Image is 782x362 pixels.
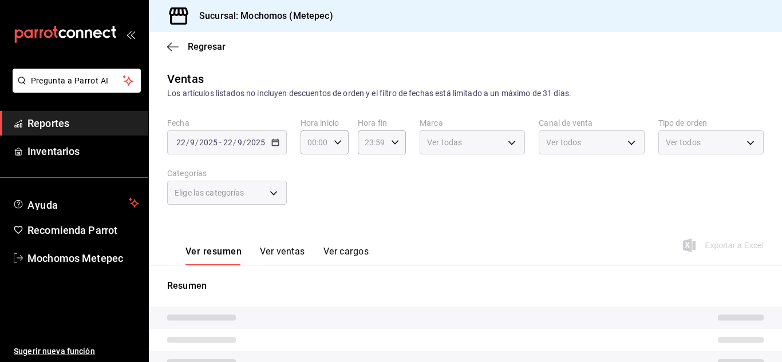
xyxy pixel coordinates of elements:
span: / [243,138,246,147]
button: Ver ventas [260,246,305,265]
input: ---- [199,138,218,147]
span: / [195,138,199,147]
span: / [186,138,189,147]
span: Regresar [188,41,226,52]
div: Ventas [167,70,204,87]
label: Tipo de orden [658,119,764,127]
input: -- [176,138,186,147]
div: navigation tabs [185,246,369,265]
input: -- [189,138,195,147]
p: Resumen [167,279,764,293]
span: Inventarios [27,144,139,159]
label: Categorías [167,169,287,177]
input: -- [237,138,243,147]
div: Los artículos listados no incluyen descuentos de orden y el filtro de fechas está limitado a un m... [167,87,764,100]
span: Ayuda [27,196,124,210]
span: Reportes [27,116,139,131]
label: Marca [420,119,525,127]
a: Pregunta a Parrot AI [8,83,141,95]
label: Hora fin [358,119,406,127]
span: / [233,138,236,147]
input: ---- [246,138,266,147]
input: -- [223,138,233,147]
span: Mochomos Metepec [27,250,139,266]
label: Fecha [167,119,287,127]
label: Hora inicio [301,119,349,127]
span: Ver todos [546,137,581,148]
span: Pregunta a Parrot AI [31,75,123,87]
span: Ver todas [427,137,462,148]
label: Canal de venta [539,119,644,127]
h3: Sucursal: Mochomos (Metepec) [190,9,333,23]
button: Ver resumen [185,246,242,265]
span: Ver todos [666,137,701,148]
span: Recomienda Parrot [27,222,139,238]
span: Elige las categorías [175,187,244,198]
button: open_drawer_menu [126,30,135,39]
span: Sugerir nueva función [14,345,139,357]
button: Ver cargos [323,246,369,265]
span: - [219,138,222,147]
button: Pregunta a Parrot AI [13,69,141,93]
button: Regresar [167,41,226,52]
